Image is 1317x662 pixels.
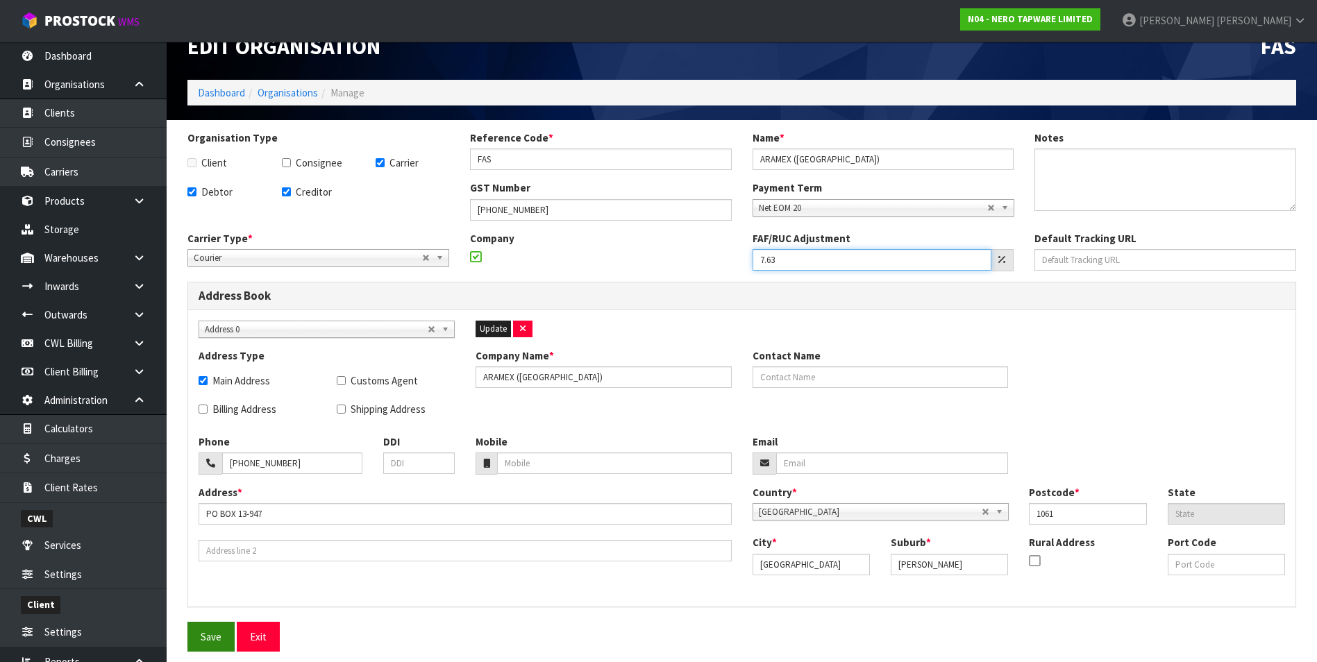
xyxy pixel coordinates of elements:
input: Contact Name [753,366,1009,388]
label: Postcode [1029,485,1080,500]
input: Name [753,148,1014,170]
span: [PERSON_NAME] [1216,14,1291,27]
label: Consignee [282,155,342,170]
a: N04 - NERO TAPWARE LIMITED [960,8,1100,31]
span: Net EOM 20 [759,200,987,217]
span: CWL [21,510,53,527]
label: Country [753,485,797,500]
span: ProStock [44,12,115,30]
input: Address line 2 [199,540,732,561]
label: City [753,535,777,550]
label: State [1168,485,1196,500]
span: Address 0 [205,321,428,338]
input: Billing Address [199,405,208,414]
label: Name [753,130,785,145]
input: Creditor [282,187,291,196]
img: cube-alt.png [21,12,38,29]
span: Edit Organisation [187,33,380,60]
label: Creditor [282,185,332,199]
input: Main Address [199,376,208,385]
label: Organisation Type [187,130,278,145]
label: Client [187,155,227,170]
input: City [753,554,870,575]
input: Mobile [497,452,732,474]
span: [GEOGRAPHIC_DATA] [759,504,982,520]
strong: N04 - NERO TAPWARE LIMITED [968,13,1093,25]
label: Company Name [476,348,554,363]
label: Default Tracking URL [1034,231,1136,246]
input: Shipping Address [337,405,346,414]
label: Debtor [187,185,233,199]
label: Carrier Type [187,231,253,246]
label: Email [753,434,778,449]
label: DDI [383,434,400,449]
label: Carrier [376,155,419,170]
span: [PERSON_NAME] [1139,14,1214,27]
input: Debtor [187,187,196,196]
label: Port Code [1168,535,1216,550]
input: Default Tracking URL [1034,249,1296,271]
input: Postcode [1029,503,1146,525]
input: Address line 1 [199,503,732,525]
input: DDI [383,452,455,474]
span: Update [480,323,507,334]
span: FAS [1261,33,1296,60]
input: Consignee [282,158,291,167]
input: Email [776,452,1009,474]
label: Reference Code [470,130,553,145]
button: Update [476,321,511,337]
label: Address [199,485,242,500]
label: Suburb [891,535,931,550]
input: Customs Agent [337,376,346,385]
label: Customs Agent [337,373,418,388]
input: State [1168,503,1285,525]
label: GST Number [470,180,530,195]
a: Organisations [258,86,318,99]
label: Payment Term [753,180,822,195]
input: Company Name [476,366,732,388]
input: Carrier [376,158,385,167]
label: Notes [1034,130,1064,145]
label: Rural Address [1029,535,1095,550]
button: Exit [237,622,280,652]
label: Main Address [199,373,270,388]
small: WMS [118,15,140,28]
label: Billing Address [199,402,276,416]
label: FAF/RUC Adjustment [753,231,850,246]
a: Dashboard [198,86,245,99]
label: Mobile [476,434,507,449]
input: Suburb [891,554,1008,575]
input: FAF/RUC Adjustment [753,249,992,271]
label: Contact Name [753,348,821,363]
span: Manage [330,86,364,99]
label: Shipping Address [337,402,426,416]
button: Save [187,622,235,652]
label: Company [470,231,514,246]
input: Client [187,158,196,167]
label: Address Type [199,348,265,363]
input: Port Code [1168,554,1285,575]
input: GST Number [470,199,732,221]
span: Courier [194,250,422,266]
span: Client [21,596,60,613]
input: Reference Code [470,148,732,170]
h3: Address Book [199,289,732,303]
input: Phone [222,452,362,474]
label: Phone [199,434,230,449]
